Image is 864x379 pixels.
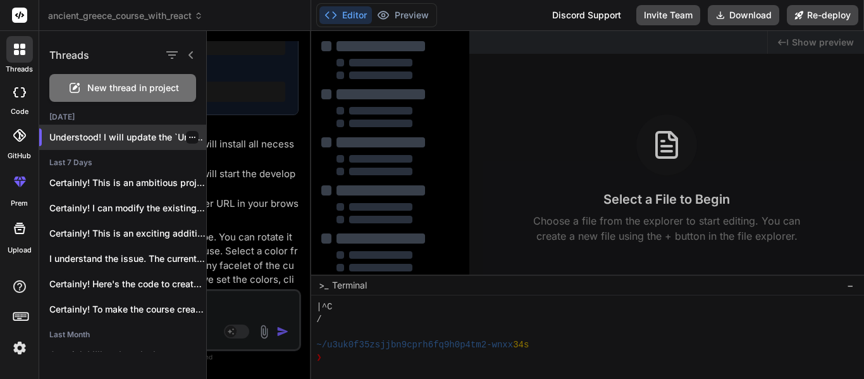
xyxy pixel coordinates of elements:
[49,349,206,361] p: Certainly! I'll update the homepage to rename...
[39,158,206,168] h2: Last 7 Days
[49,303,206,316] p: Certainly! To make the course creator website...
[11,106,28,117] label: code
[39,330,206,340] h2: Last Month
[319,6,372,24] button: Editor
[49,227,206,240] p: Certainly! This is an exciting addition. We'll...
[49,47,89,63] h1: Threads
[49,131,206,144] p: Understood! I will update the `Unit1PretestPreviewPage.jsx` file...
[545,5,629,25] div: Discord Support
[49,202,206,214] p: Certainly! I can modify the existing project...
[39,112,206,122] h2: [DATE]
[372,6,434,24] button: Preview
[636,5,700,25] button: Invite Team
[11,198,28,209] label: prem
[8,151,31,161] label: GitHub
[708,5,779,25] button: Download
[48,9,203,22] span: ancient_greece_course_with_react
[8,245,32,256] label: Upload
[49,177,206,189] p: Certainly! This is an ambitious project, but...
[87,82,179,94] span: New thread in project
[6,64,33,75] label: threads
[49,278,206,290] p: Certainly! Here's the code to create the...
[9,337,30,359] img: settings
[49,252,206,265] p: I understand the issue. The current implementation...
[787,5,858,25] button: Re-deploy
